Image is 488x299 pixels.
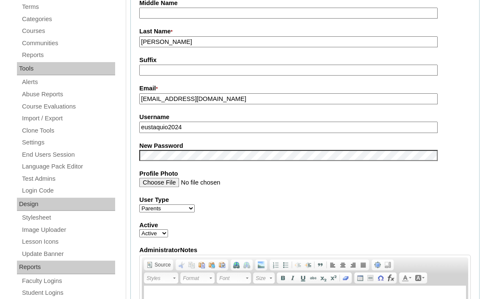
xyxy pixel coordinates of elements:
[207,260,217,269] a: Paste as plain text
[281,260,291,269] a: Insert/Remove Bulleted List
[315,260,325,269] a: Block Quote
[232,260,242,269] a: Link
[242,260,252,269] a: Unlink
[358,260,368,269] a: Justify
[298,273,308,283] a: Underline
[17,261,115,274] div: Reports
[176,260,187,269] a: Cut
[21,225,115,235] a: Image Uploader
[303,260,313,269] a: Increase Indent
[219,273,245,283] span: Font
[21,50,115,60] a: Reports
[217,260,227,269] a: Paste from Word
[21,212,115,223] a: Stylesheet
[21,149,115,160] a: End Users Session
[338,260,348,269] a: Center
[348,260,358,269] a: Align Right
[217,272,251,283] a: Font
[341,273,351,283] a: Remove Format
[146,273,172,283] span: Styles
[21,77,115,87] a: Alerts
[17,198,115,211] div: Design
[21,125,115,136] a: Clone Tools
[153,261,171,268] span: Source
[375,273,386,283] a: Insert Special Character
[355,273,365,283] a: Table
[413,273,426,283] a: Background Color
[144,272,178,283] a: Styles
[145,260,172,269] a: Source
[21,101,115,112] a: Course Evaluations
[328,260,338,269] a: Align Left
[318,273,328,283] a: Subscript
[372,260,383,269] a: Maximize
[139,246,471,255] label: AdministratorNotes
[21,236,115,247] a: Lesson Icons
[21,174,115,184] a: Test Admins
[253,272,275,283] a: Size
[139,56,471,65] label: Suffix
[139,27,471,36] label: Last Name
[187,260,197,269] a: Copy
[21,89,115,100] a: Abuse Reports
[197,260,207,269] a: Paste
[293,260,303,269] a: Decrease Indent
[21,137,115,148] a: Settings
[139,141,471,150] label: New Password
[21,14,115,24] a: Categories
[400,273,413,283] a: Text Color
[21,288,115,298] a: Student Logins
[17,62,115,76] div: Tools
[21,26,115,36] a: Courses
[21,2,115,12] a: Terms
[256,260,266,269] a: Add Image
[139,196,471,204] label: User Type
[278,273,288,283] a: Bold
[256,273,268,283] span: Size
[139,169,471,178] label: Profile Photo
[21,113,115,124] a: Import / Export
[386,273,396,283] a: Insert Equation
[21,276,115,286] a: Faculty Logins
[21,38,115,49] a: Communities
[328,273,339,283] a: Superscript
[21,249,115,259] a: Update Banner
[183,273,208,283] span: Format
[21,161,115,172] a: Language Pack Editor
[288,273,298,283] a: Italic
[383,260,393,269] a: Show Blocks
[21,185,115,196] a: Login Code
[365,273,375,283] a: Insert Horizontal Line
[139,221,471,230] label: Active
[139,113,471,122] label: Username
[180,272,215,283] a: Format
[270,260,281,269] a: Insert/Remove Numbered List
[308,273,318,283] a: Strike Through
[139,84,471,93] label: Email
